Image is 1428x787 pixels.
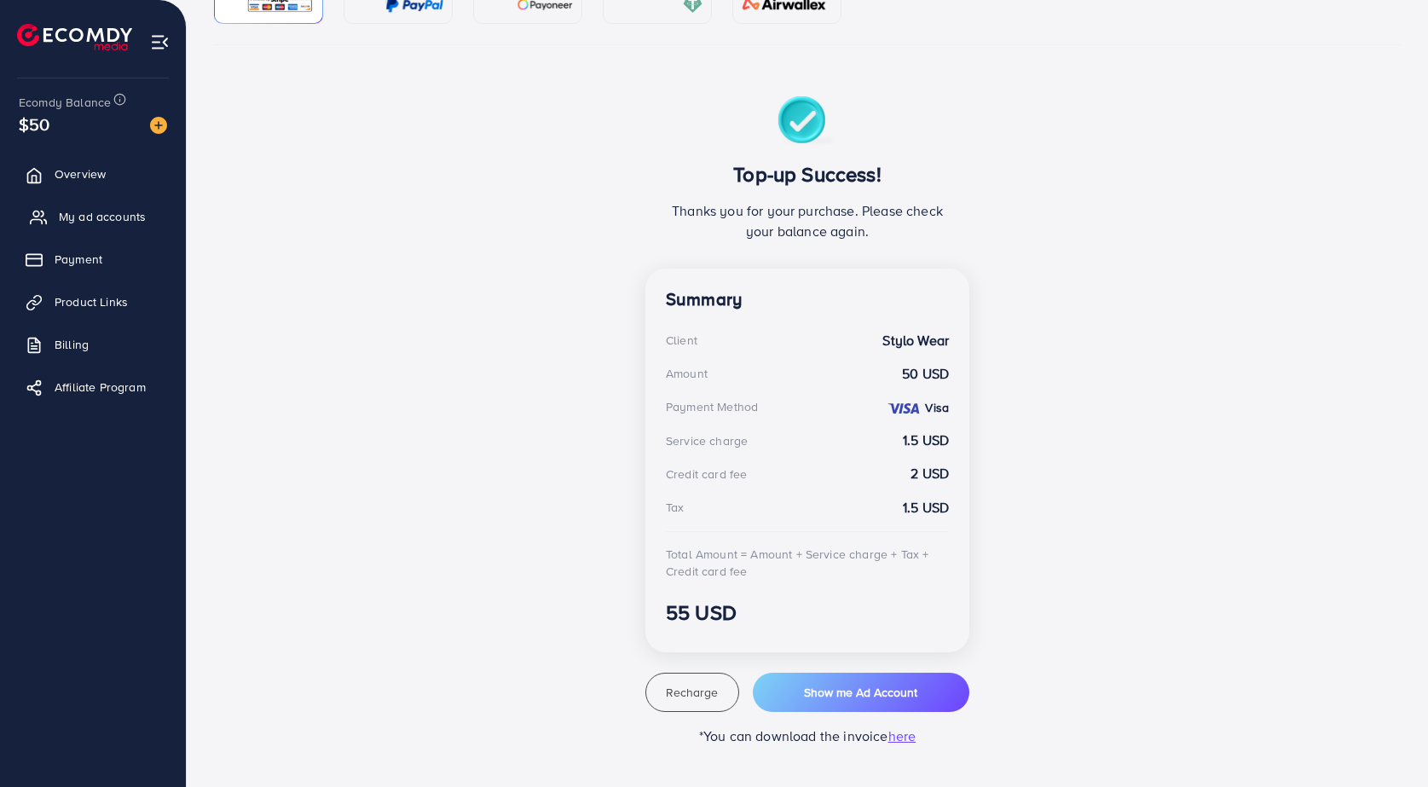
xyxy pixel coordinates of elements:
button: Show me Ad Account [753,673,969,712]
img: credit [887,402,921,415]
span: Show me Ad Account [804,684,917,701]
span: Product Links [55,293,128,310]
span: My ad accounts [59,208,146,225]
button: Recharge [645,673,739,712]
h3: 55 USD [666,600,949,625]
h3: Top-up Success! [666,162,949,187]
img: success [778,96,838,148]
a: Overview [13,157,173,191]
div: Tax [666,499,684,516]
a: Payment [13,242,173,276]
span: Billing [55,336,89,353]
span: Affiliate Program [55,379,146,396]
h4: Summary [666,289,949,310]
strong: 50 USD [902,364,949,384]
strong: Visa [925,399,949,416]
img: menu [150,32,170,52]
div: Service charge [666,432,748,449]
span: Recharge [666,684,718,701]
img: image [150,117,167,134]
span: here [888,726,916,745]
span: Overview [55,165,106,182]
strong: 1.5 USD [903,498,949,518]
a: Product Links [13,285,173,319]
div: Client [666,332,697,349]
div: Payment Method [666,398,758,415]
p: *You can download the invoice [645,726,969,746]
div: Total Amount = Amount + Service charge + Tax + Credit card fee [666,546,949,581]
a: My ad accounts [13,200,173,234]
iframe: Chat [1356,710,1415,774]
a: Affiliate Program [13,370,173,404]
img: logo [17,24,132,50]
div: Credit card fee [666,466,747,483]
span: Ecomdy Balance [19,94,111,111]
div: Amount [666,365,708,382]
p: Thanks you for your purchase. Please check your balance again. [666,200,949,241]
span: Payment [55,251,102,268]
a: Billing [13,327,173,362]
strong: 2 USD [911,464,949,483]
span: $50 [20,107,49,141]
strong: 1.5 USD [903,431,949,450]
strong: Stylo Wear [882,331,949,350]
